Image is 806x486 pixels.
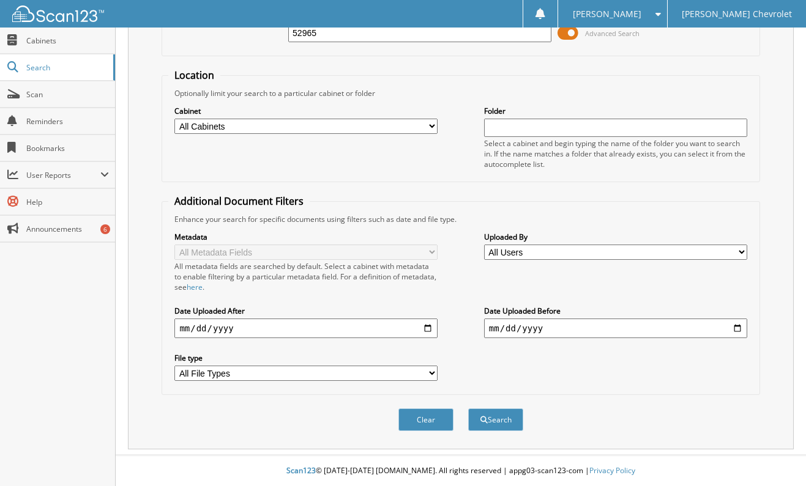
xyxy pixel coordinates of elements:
[589,465,635,476] a: Privacy Policy
[26,170,100,180] span: User Reports
[484,318,747,338] input: end
[745,427,806,486] iframe: Chat Widget
[484,306,747,316] label: Date Uploaded Before
[168,68,220,82] legend: Location
[26,35,109,46] span: Cabinets
[26,197,109,207] span: Help
[174,318,438,338] input: start
[468,408,523,431] button: Search
[26,62,107,73] span: Search
[100,224,110,234] div: 6
[286,465,316,476] span: Scan123
[12,6,104,22] img: scan123-logo-white.svg
[168,194,310,208] legend: Additional Document Filters
[573,10,641,18] span: [PERSON_NAME]
[26,116,109,127] span: Reminders
[168,88,753,98] div: Optionally limit your search to a particular cabinet or folder
[585,29,640,38] span: Advanced Search
[187,282,203,292] a: here
[682,10,792,18] span: [PERSON_NAME] Chevrolet
[26,89,109,100] span: Scan
[116,456,806,486] div: © [DATE]-[DATE] [DOMAIN_NAME]. All rights reserved | appg03-scan123-com |
[26,224,109,234] span: Announcements
[174,232,438,242] label: Metadata
[484,138,747,169] div: Select a cabinet and begin typing the name of the folder you want to search in. If the name match...
[174,353,438,363] label: File type
[174,306,438,316] label: Date Uploaded After
[174,106,438,116] label: Cabinet
[484,232,747,242] label: Uploaded By
[398,408,453,431] button: Clear
[484,106,747,116] label: Folder
[26,143,109,153] span: Bookmarks
[168,214,753,224] div: Enhance your search for specific documents using filters such as date and file type.
[174,261,438,292] div: All metadata fields are searched by default. Select a cabinet with metadata to enable filtering b...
